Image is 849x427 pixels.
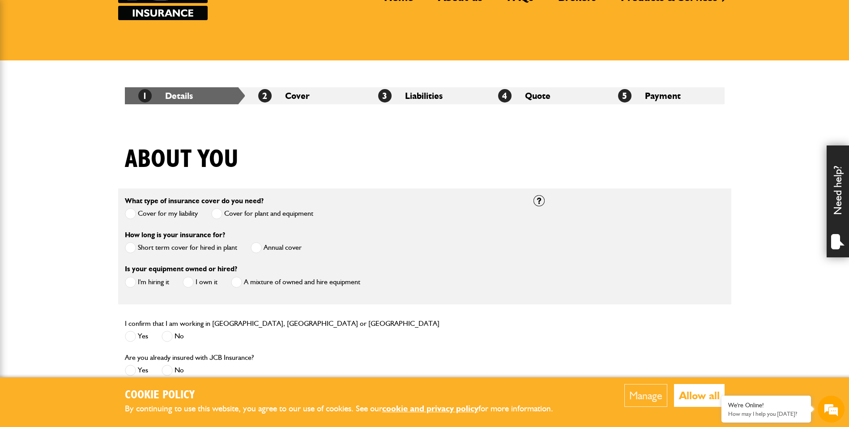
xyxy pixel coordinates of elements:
[162,365,184,376] label: No
[183,277,218,288] label: I own it
[125,331,148,342] label: Yes
[125,197,264,205] label: What type of insurance cover do you need?
[728,410,804,417] p: How may I help you today?
[365,87,485,104] li: Liabilities
[231,277,360,288] label: A mixture of owned and hire equipment
[125,265,237,273] label: Is your equipment owned or hired?
[125,354,254,361] label: Are you already insured with JCB Insurance?
[618,89,631,102] span: 5
[138,89,152,102] span: 1
[125,402,568,416] p: By continuing to use this website, you agree to our use of cookies. See our for more information.
[125,365,148,376] label: Yes
[162,331,184,342] label: No
[485,87,605,104] li: Quote
[125,208,198,219] label: Cover for my liability
[605,87,725,104] li: Payment
[382,403,478,414] a: cookie and privacy policy
[125,231,225,239] label: How long is your insurance for?
[211,208,313,219] label: Cover for plant and equipment
[498,89,512,102] span: 4
[125,87,245,104] li: Details
[728,401,804,409] div: We're Online!
[624,384,667,407] button: Manage
[125,242,237,253] label: Short term cover for hired in plant
[258,89,272,102] span: 2
[245,87,365,104] li: Cover
[251,242,302,253] label: Annual cover
[125,145,239,175] h1: About you
[827,145,849,257] div: Need help?
[674,384,725,407] button: Allow all
[125,389,568,402] h2: Cookie Policy
[125,320,439,327] label: I confirm that I am working in [GEOGRAPHIC_DATA], [GEOGRAPHIC_DATA] or [GEOGRAPHIC_DATA]
[125,277,169,288] label: I'm hiring it
[378,89,392,102] span: 3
